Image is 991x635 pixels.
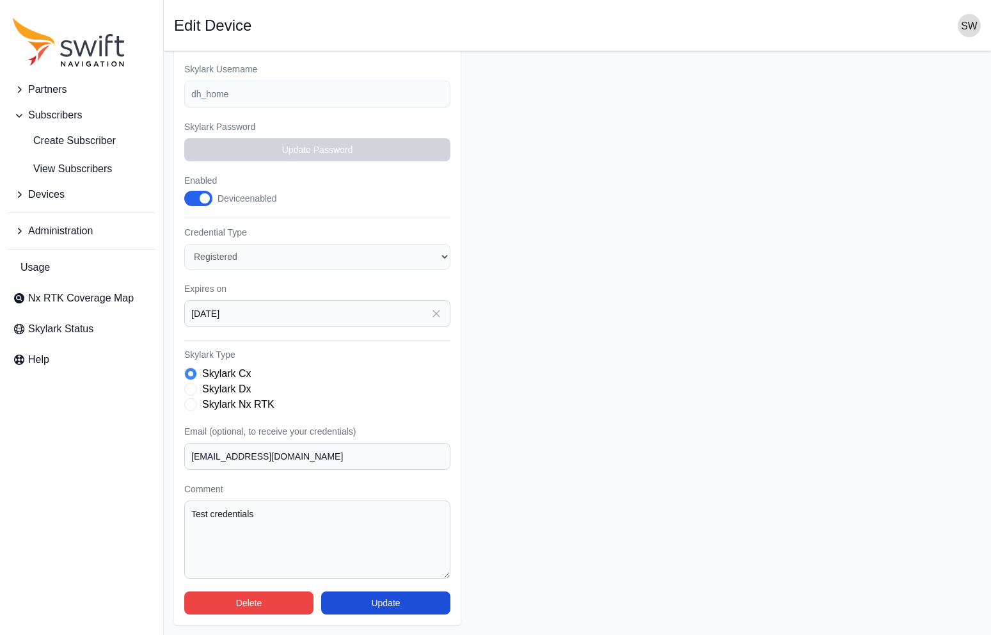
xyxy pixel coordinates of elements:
button: Delete [184,591,313,615]
div: Device enabled [218,192,277,205]
input: example-user [184,81,450,108]
label: Skylark Type [184,348,450,361]
label: Skylark Nx RTK [202,397,274,412]
span: Subscribers [28,108,82,123]
a: Skylark Status [8,316,155,342]
a: Nx RTK Coverage Map [8,285,155,311]
button: Administration [8,218,155,244]
label: Skylark Dx [202,382,251,397]
span: Usage [20,260,50,275]
label: Comment [184,483,450,495]
button: Partners [8,77,155,102]
label: Email (optional, to receive your credentials) [184,425,450,438]
a: View Subscribers [8,156,155,182]
span: Administration [28,223,93,239]
label: Enabled [184,174,290,187]
button: Devices [8,182,155,207]
input: YYYY-MM-DD [184,300,450,327]
label: Skylark Password [184,120,450,133]
span: View Subscribers [13,161,112,177]
span: Nx RTK Coverage Map [28,291,134,306]
div: Skylark Type [184,366,450,412]
span: Devices [28,187,65,202]
span: Partners [28,82,67,97]
img: user photo [958,14,981,37]
label: Skylark Username [184,63,450,76]
button: Update Password [184,138,450,161]
a: Usage [8,255,155,280]
label: Skylark Cx [202,366,251,382]
span: Help [28,352,49,367]
button: Update [321,591,450,615]
label: Expires on [184,282,450,295]
label: Credential Type [184,226,450,239]
h1: Edit Device [174,18,251,33]
span: Skylark Status [28,321,93,337]
textarea: Test credentials [184,501,450,579]
span: Create Subscriber [13,133,116,149]
a: Help [8,347,155,373]
button: Subscribers [8,102,155,128]
a: Create Subscriber [8,128,155,154]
